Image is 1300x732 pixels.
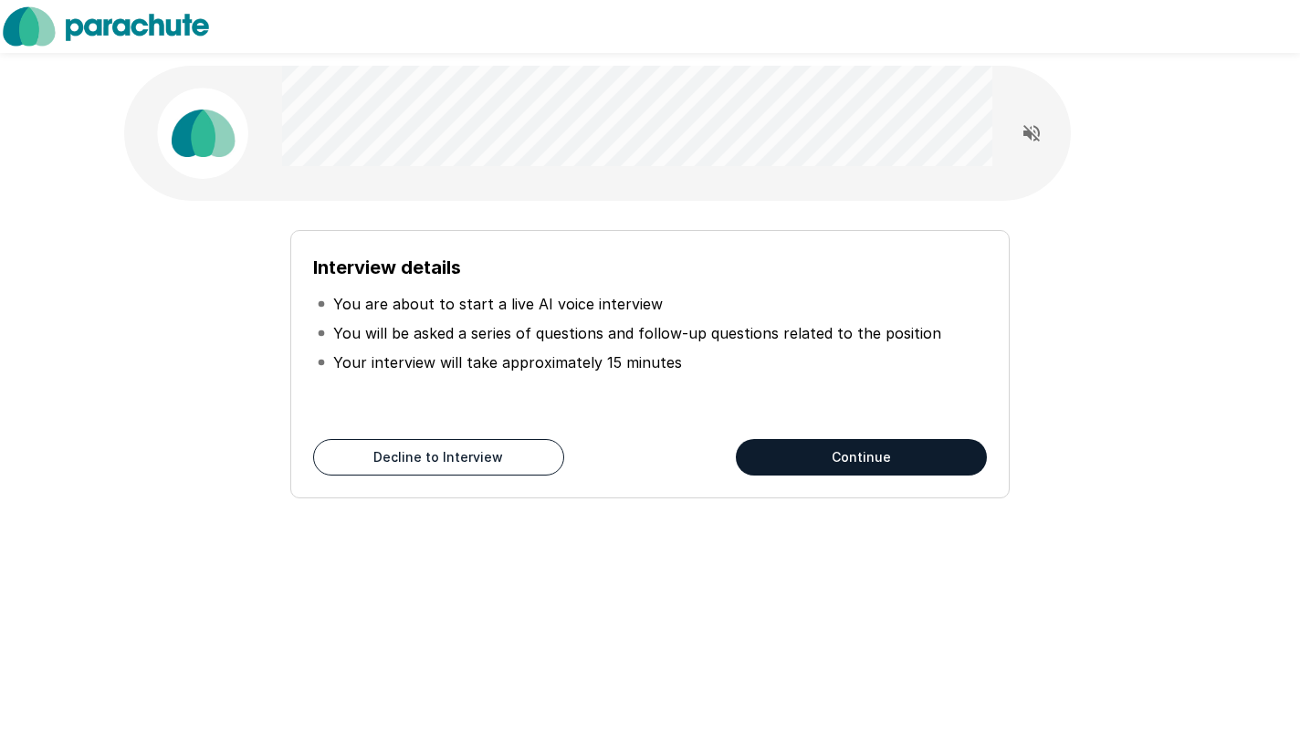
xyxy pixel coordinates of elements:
[333,351,682,373] p: Your interview will take approximately 15 minutes
[333,293,663,315] p: You are about to start a live AI voice interview
[736,439,987,476] button: Continue
[157,88,248,179] img: parachute_avatar.png
[333,322,941,344] p: You will be asked a series of questions and follow-up questions related to the position
[313,256,461,278] b: Interview details
[313,439,564,476] button: Decline to Interview
[1013,115,1050,152] button: Read questions aloud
